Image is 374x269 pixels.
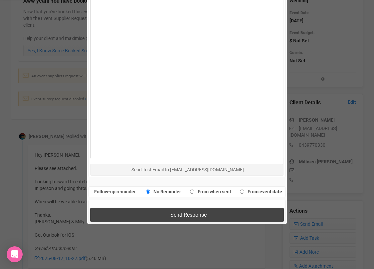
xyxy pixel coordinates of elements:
[94,187,137,196] label: Follow-up reminder:
[170,212,207,218] span: Send Response
[7,246,23,262] div: Open Intercom Messenger
[237,187,282,196] label: From event date
[187,187,231,196] label: From when sent
[131,167,244,172] span: Send Test Email to [EMAIL_ADDRESS][DOMAIN_NAME]
[142,187,181,196] label: No Reminder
